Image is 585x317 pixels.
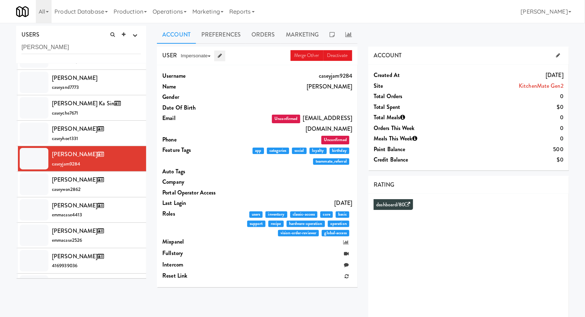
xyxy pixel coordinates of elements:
span: operation [328,221,349,227]
dt: Created at [374,70,450,81]
span: [PERSON_NAME] [52,74,97,82]
span: [PERSON_NAME] Ka Sin [52,99,124,107]
dt: Last login [162,198,238,208]
span: support [247,221,265,227]
dt: Mixpanel [162,236,238,247]
span: Unconfirmed [321,136,349,144]
dt: Intercom [162,259,238,270]
span: caseyche7671 [52,110,78,116]
span: users [249,211,263,218]
dt: Name [162,81,238,92]
li: [PERSON_NAME]emmacase4413 [16,197,146,223]
dd: $0 [450,154,564,165]
button: Impersonate [177,51,214,61]
li: [PERSON_NAME]caseyand7773 [16,70,146,95]
dt: Auto Tags [162,166,238,177]
li: [PERSON_NAME]caseyhoe1331 [16,121,146,146]
span: USERS [21,30,40,39]
span: [PERSON_NAME] [52,278,107,286]
dd: 0 [450,112,564,123]
dt: Company [162,177,238,187]
span: [PERSON_NAME] [52,252,107,260]
dd: [PERSON_NAME] [238,81,352,92]
dt: Roles [162,208,238,219]
dd: 0 [450,91,564,102]
span: [PERSON_NAME] [52,125,107,133]
span: caseyand7773 [52,84,79,91]
li: [PERSON_NAME]ryancase4780 [16,274,146,299]
span: teammate_referral [313,158,349,165]
dd: [EMAIL_ADDRESS][DOMAIN_NAME] [238,113,352,134]
dt: Meals This Week [374,133,450,144]
dt: Point Balance [374,144,450,155]
a: Deactivate [323,50,352,61]
dd: $0 [450,102,564,112]
span: [PERSON_NAME] [52,227,107,235]
li: [PERSON_NAME]emmacase2526 [16,223,146,248]
img: Micromart [16,5,29,18]
span: core [320,211,333,218]
a: Merge Other [291,50,323,61]
span: global-access [322,230,349,236]
span: caseyhoe1331 [52,135,78,142]
dd: [DATE] [450,70,564,81]
span: Unconfirmed [272,115,300,123]
a: dashboard/80 [376,201,410,208]
dt: Credit Balance [374,154,450,165]
a: Preferences [196,26,246,44]
li: [PERSON_NAME]4169939036 [16,248,146,274]
span: ACCOUNT [374,51,402,59]
dt: Email [162,113,238,124]
span: app [253,148,264,154]
span: 4169939036 [52,262,77,269]
span: RATING [374,181,395,189]
li: [PERSON_NAME]caseyjam9284 [16,146,146,172]
span: emmacase4413 [52,211,82,218]
span: [PERSON_NAME] [52,176,107,184]
dt: Orders This Week [374,123,450,134]
dt: Reset link [162,270,238,281]
span: vision-order-reviewer [278,230,319,236]
span: USER [162,51,177,59]
span: social [292,148,307,154]
input: Search user [21,41,141,54]
a: Orders [246,26,280,44]
span: caseyjam9284 [52,160,80,167]
span: loyalty [310,148,327,154]
li: [PERSON_NAME]caseywon2862 [16,172,146,197]
span: basic [336,211,349,218]
dt: Phone [162,134,238,145]
li: [PERSON_NAME] Ka Sincaseyche7671 [16,95,146,121]
dt: Total Spent [374,102,450,112]
dt: Feature Tags [162,145,238,155]
a: Account [157,26,196,44]
a: KitchenMate Gen2 [519,82,564,90]
dt: Date Of Birth [162,102,238,113]
dt: Total Meals [374,112,450,123]
span: classic-access [290,211,318,218]
dd: caseyjam9284 [238,71,352,81]
dd: 0 [450,123,564,134]
span: [PERSON_NAME] [52,201,107,210]
dt: Portal Operator Access [162,187,238,198]
span: birthday [330,148,349,154]
span: hardware-operation [287,221,325,227]
dt: Site [374,81,450,91]
dt: Total Orders [374,91,450,102]
span: categories [267,148,289,154]
dd: 0 [450,133,564,144]
a: Marketing [280,26,325,44]
dd: [DATE] [238,198,352,208]
span: [PERSON_NAME] [52,150,107,158]
span: emmacase2526 [52,237,82,244]
span: caseywon2862 [52,186,81,193]
span: recipe [268,221,284,227]
dt: Fullstory [162,248,238,259]
dt: Gender [162,92,238,102]
dt: Username [162,71,238,81]
span: inventory [265,211,287,218]
dd: 500 [450,144,564,155]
